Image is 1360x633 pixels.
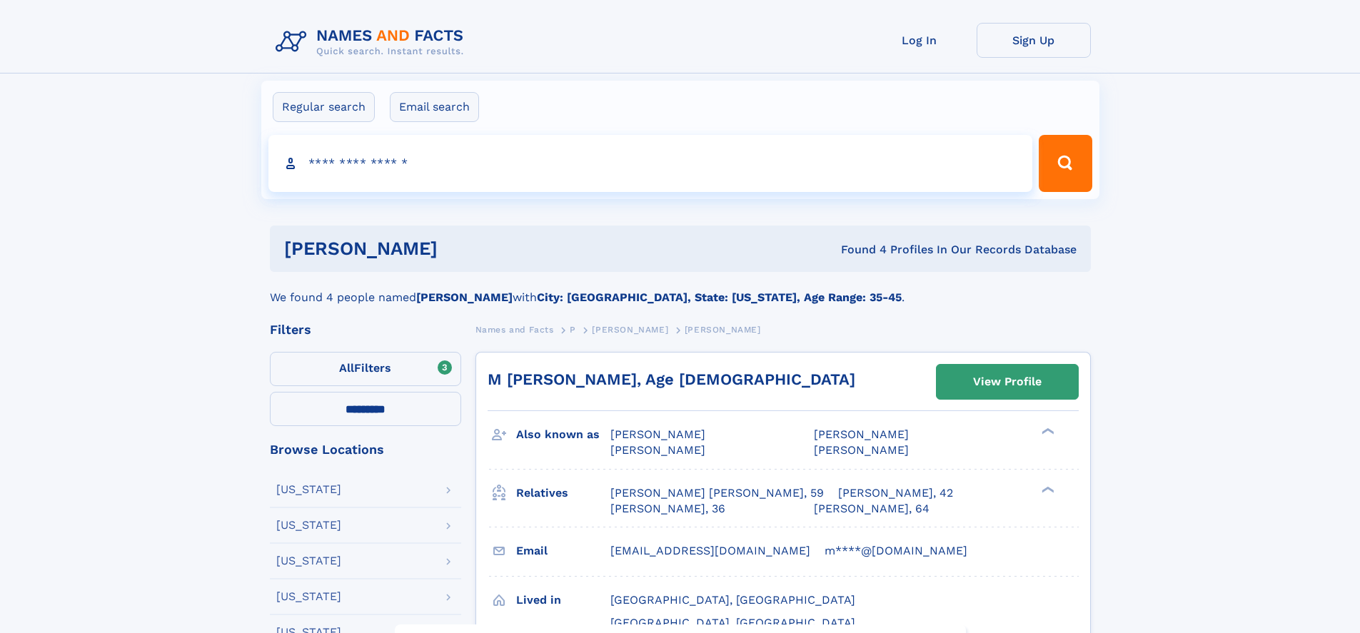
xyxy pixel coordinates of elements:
[1039,135,1092,192] button: Search Button
[270,352,461,386] label: Filters
[814,427,909,441] span: [PERSON_NAME]
[276,555,341,567] div: [US_STATE]
[610,485,824,501] a: [PERSON_NAME] [PERSON_NAME], 59
[862,23,977,58] a: Log In
[516,539,610,563] h3: Email
[639,242,1077,258] div: Found 4 Profiles In Our Records Database
[516,588,610,612] h3: Lived in
[977,23,1091,58] a: Sign Up
[475,320,554,338] a: Names and Facts
[610,443,705,457] span: [PERSON_NAME]
[610,544,810,557] span: [EMAIL_ADDRESS][DOMAIN_NAME]
[570,325,576,335] span: P
[339,361,354,375] span: All
[592,325,668,335] span: [PERSON_NAME]
[270,272,1091,306] div: We found 4 people named with .
[610,593,855,607] span: [GEOGRAPHIC_DATA], [GEOGRAPHIC_DATA]
[814,501,930,517] a: [PERSON_NAME], 64
[284,240,640,258] h1: [PERSON_NAME]
[592,320,668,338] a: [PERSON_NAME]
[516,422,610,447] h3: Also known as
[416,290,513,304] b: [PERSON_NAME]
[937,365,1078,399] a: View Profile
[390,92,479,122] label: Email search
[276,484,341,495] div: [US_STATE]
[537,290,902,304] b: City: [GEOGRAPHIC_DATA], State: [US_STATE], Age Range: 35-45
[273,92,375,122] label: Regular search
[270,323,461,336] div: Filters
[268,135,1033,192] input: search input
[973,365,1042,398] div: View Profile
[276,591,341,602] div: [US_STATE]
[610,501,725,517] a: [PERSON_NAME], 36
[270,443,461,456] div: Browse Locations
[814,443,909,457] span: [PERSON_NAME]
[570,320,576,338] a: P
[838,485,953,501] a: [PERSON_NAME], 42
[1038,485,1055,494] div: ❯
[276,520,341,531] div: [US_STATE]
[488,370,855,388] a: M [PERSON_NAME], Age [DEMOGRAPHIC_DATA]
[270,23,475,61] img: Logo Names and Facts
[610,616,855,629] span: [GEOGRAPHIC_DATA], [GEOGRAPHIC_DATA]
[685,325,761,335] span: [PERSON_NAME]
[610,427,705,441] span: [PERSON_NAME]
[1038,427,1055,436] div: ❯
[516,481,610,505] h3: Relatives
